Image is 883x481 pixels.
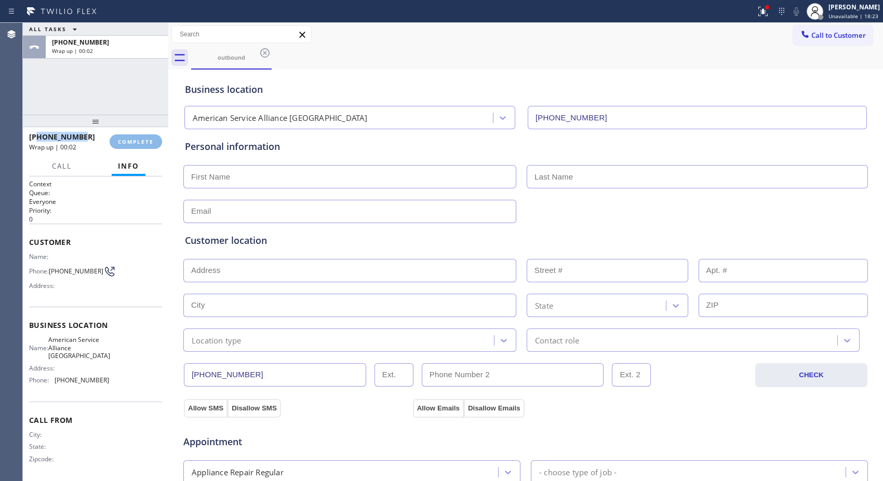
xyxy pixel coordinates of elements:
input: Ext. [374,363,413,387]
span: Call to Customer [811,31,866,40]
div: Customer location [185,233,866,248]
span: Call From [29,415,162,425]
input: Address [183,259,516,282]
input: Phone Number [528,106,867,129]
span: ALL TASKS [29,25,66,33]
span: Wrap up | 00:02 [29,143,76,152]
span: Unavailable | 18:23 [828,12,878,20]
span: [PHONE_NUMBER] [29,132,95,142]
span: Business location [29,320,162,330]
span: Address: [29,282,57,290]
span: [PHONE_NUMBER] [52,38,109,47]
button: Disallow SMS [228,399,281,418]
h2: Priority: [29,206,162,215]
button: Allow Emails [413,399,464,418]
span: Call [52,161,72,171]
span: Zipcode: [29,455,57,463]
span: American Service Alliance [GEOGRAPHIC_DATA] [48,336,110,360]
h1: Context [29,180,162,188]
div: - choose type of job - [539,466,617,478]
div: Contact role [535,334,579,346]
span: [PHONE_NUMBER] [55,376,109,384]
button: Call [46,156,78,176]
button: Disallow Emails [464,399,525,418]
button: ALL TASKS [23,23,87,35]
div: Business location [185,83,866,97]
span: Phone: [29,267,49,275]
span: Name: [29,253,57,260]
div: [PERSON_NAME] [828,3,880,11]
div: outbound [192,53,271,61]
div: Personal information [185,140,866,154]
span: COMPLETE [118,138,154,145]
span: Address: [29,364,57,372]
span: Phone: [29,376,55,384]
span: Info [118,161,139,171]
button: Allow SMS [184,399,228,418]
input: Ext. 2 [612,363,651,387]
input: Phone Number [184,363,366,387]
div: State [535,299,553,311]
span: Name: [29,344,48,352]
button: CHECK [755,363,867,387]
input: Email [183,200,516,223]
span: [PHONE_NUMBER] [49,267,103,275]
span: City: [29,431,57,438]
input: ZIP [699,294,868,317]
span: Wrap up | 00:02 [52,47,93,54]
input: City [183,294,516,317]
input: Search [172,26,311,43]
input: First Name [183,165,516,188]
span: Customer [29,237,162,247]
input: Phone Number 2 [422,363,604,387]
button: Info [112,156,145,176]
input: Apt. # [699,259,868,282]
input: Street # [527,259,688,282]
button: Mute [789,4,804,19]
div: Appliance Repair Regular [192,466,284,478]
div: American Service Alliance [GEOGRAPHIC_DATA] [193,112,368,124]
button: Call to Customer [793,25,873,45]
span: Appointment [183,435,410,449]
p: 0 [29,215,162,224]
button: COMPLETE [110,134,162,149]
h2: Queue: [29,188,162,197]
div: Location type [192,334,242,346]
p: Everyone [29,197,162,206]
span: State: [29,443,57,450]
input: Last Name [527,165,868,188]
